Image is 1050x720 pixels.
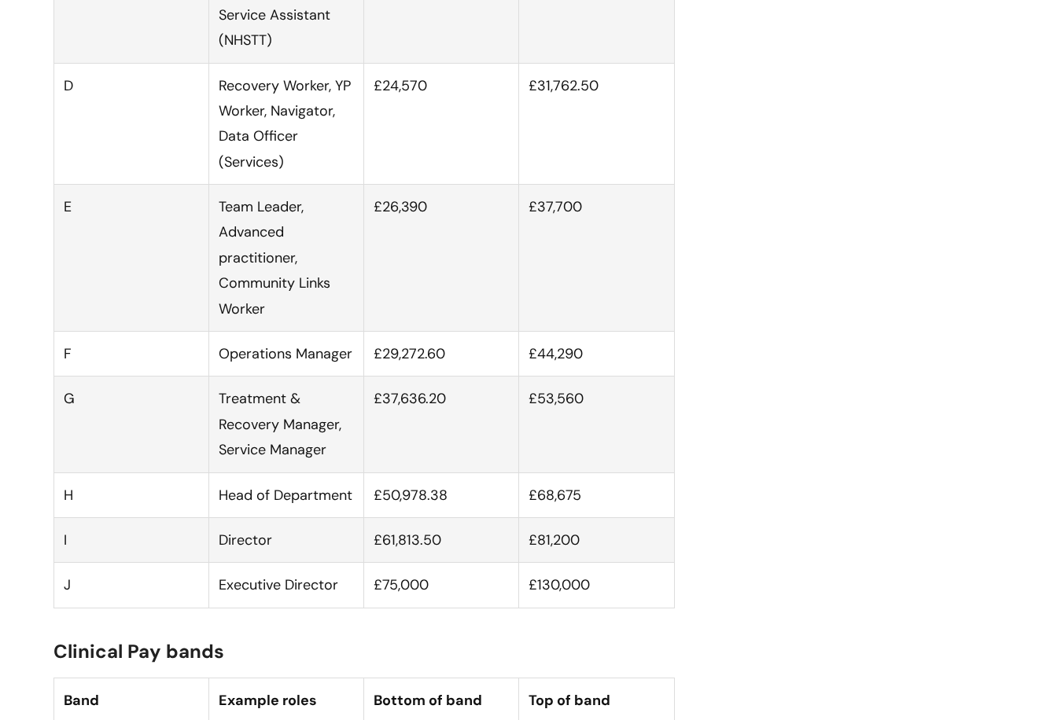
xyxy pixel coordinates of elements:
td: £31,762.50 [519,63,674,185]
td: £29,272.60 [364,332,519,377]
td: Head of Department [208,472,363,517]
td: Treatment & Recovery Manager, Service Manager [208,377,363,472]
td: F [53,332,208,377]
td: Team Leader, Advanced practitioner, Community Links Worker [208,185,363,332]
td: £50,978.38 [364,472,519,517]
td: Operations Manager [208,332,363,377]
td: Director [208,517,363,562]
td: E [53,185,208,332]
td: Recovery Worker, YP Worker, Navigator, Data Officer (Services) [208,63,363,185]
span: Clinical Pay bands [53,639,224,663]
td: I [53,517,208,562]
td: £53,560 [519,377,674,472]
td: £37,636.20 [364,377,519,472]
td: £44,290 [519,332,674,377]
td: J [53,563,208,608]
td: £24,570 [364,63,519,185]
td: £75,000 [364,563,519,608]
td: £61,813.50 [364,517,519,562]
td: G [53,377,208,472]
td: £37,700 [519,185,674,332]
td: H [53,472,208,517]
td: £68,675 [519,472,674,517]
td: £81,200 [519,517,674,562]
td: Executive Director [208,563,363,608]
td: £26,390 [364,185,519,332]
td: D [53,63,208,185]
td: £130,000 [519,563,674,608]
